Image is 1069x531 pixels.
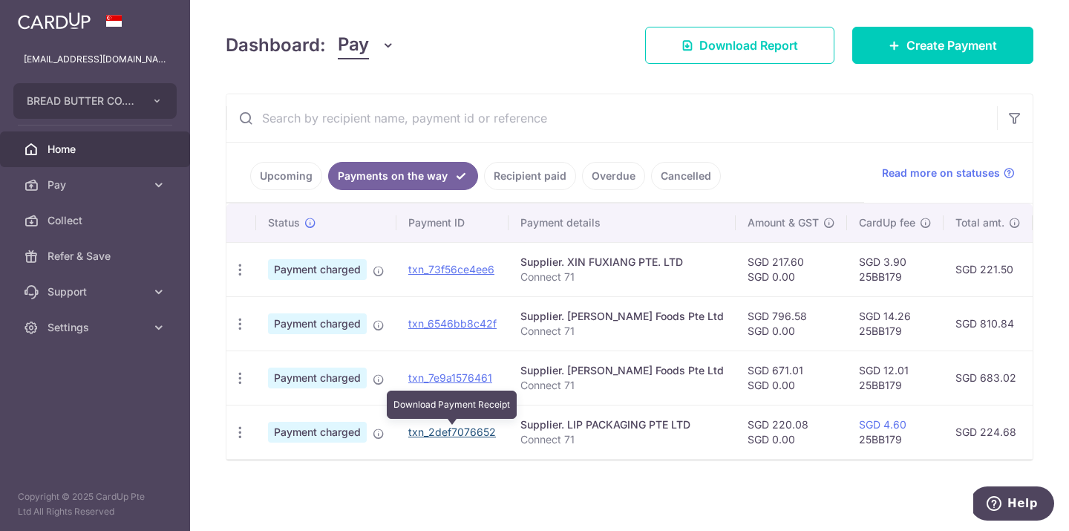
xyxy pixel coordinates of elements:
td: SGD 3.90 25BB179 [847,242,944,296]
a: Cancelled [651,162,721,190]
span: CardUp fee [859,215,915,230]
a: Recipient paid [484,162,576,190]
p: Connect 71 [520,378,724,393]
p: Connect 71 [520,324,724,339]
a: Upcoming [250,162,322,190]
iframe: Opens a widget where you can find more information [973,486,1054,524]
img: CardUp [18,12,91,30]
a: Payments on the way [328,162,478,190]
td: SGD 217.60 SGD 0.00 [736,242,847,296]
h4: Dashboard: [226,32,326,59]
input: Search by recipient name, payment id or reference [226,94,997,142]
span: Home [48,142,146,157]
td: SGD 224.68 [944,405,1033,459]
td: SGD 12.01 25BB179 [847,351,944,405]
a: Read more on statuses [882,166,1015,180]
span: Status [268,215,300,230]
td: SGD 14.26 25BB179 [847,296,944,351]
span: Collect [48,213,146,228]
span: Payment charged [268,313,367,334]
span: Refer & Save [48,249,146,264]
span: Total amt. [955,215,1004,230]
div: Supplier. LIP PACKAGING PTE LTD [520,417,724,432]
td: SGD 671.01 SGD 0.00 [736,351,847,405]
p: [EMAIL_ADDRESS][DOMAIN_NAME] [24,52,166,67]
td: SGD 796.58 SGD 0.00 [736,296,847,351]
td: 25BB179 [847,405,944,459]
td: SGD 221.50 [944,242,1033,296]
td: SGD 220.08 SGD 0.00 [736,405,847,459]
th: Payment details [509,203,736,242]
span: Pay [338,31,369,59]
button: Pay [338,31,395,59]
a: Download Report [645,27,834,64]
span: Settings [48,320,146,335]
div: Supplier. [PERSON_NAME] Foods Pte Ltd [520,363,724,378]
div: Supplier. [PERSON_NAME] Foods Pte Ltd [520,309,724,324]
div: Download Payment Receipt [387,391,517,419]
span: Read more on statuses [882,166,1000,180]
a: txn_6546bb8c42f [408,317,497,330]
span: Payment charged [268,259,367,280]
span: Payment charged [268,368,367,388]
a: Overdue [582,162,645,190]
a: txn_73f56ce4ee6 [408,263,494,276]
a: Create Payment [852,27,1033,64]
td: SGD 683.02 [944,351,1033,405]
th: Payment ID [396,203,509,242]
a: txn_7e9a1576461 [408,371,492,384]
p: Connect 71 [520,270,724,284]
span: Pay [48,177,146,192]
span: BREAD BUTTER CO. PRIVATE LIMITED [27,94,137,108]
a: SGD 4.60 [859,418,906,431]
div: Supplier. XIN FUXIANG PTE. LTD [520,255,724,270]
button: BREAD BUTTER CO. PRIVATE LIMITED [13,83,177,119]
span: Create Payment [906,36,997,54]
span: Support [48,284,146,299]
span: Amount & GST [748,215,819,230]
td: SGD 810.84 [944,296,1033,351]
span: Payment charged [268,422,367,443]
span: Download Report [699,36,798,54]
p: Connect 71 [520,432,724,447]
a: txn_2def7076652 [408,426,496,438]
